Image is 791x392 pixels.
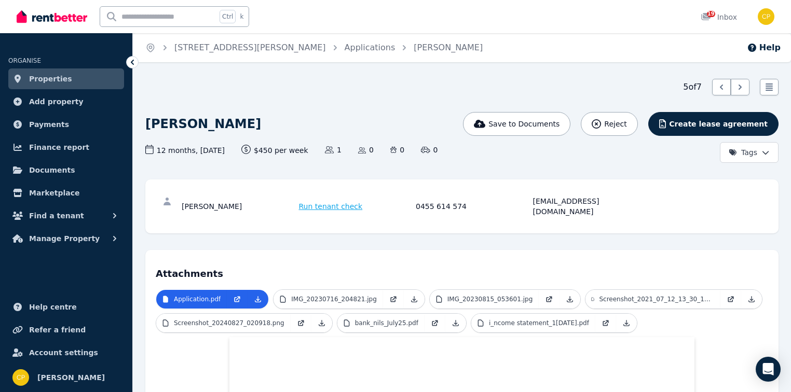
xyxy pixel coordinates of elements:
span: Help centre [29,301,77,313]
span: Add property [29,95,84,108]
a: Open in new Tab [227,290,248,309]
a: Download Attachment [311,314,332,332]
p: Screenshot_2021_07_12_13_30_14_48_e2d5b3f32b79de1d45acd1fa.jpg [599,295,714,303]
span: $450 per week [241,145,308,156]
a: Application.pdf [156,290,227,309]
p: IMG_20230815_053601.jpg [447,295,533,303]
span: Refer a friend [29,324,86,336]
a: Open in new Tab [595,314,616,332]
button: Tags [720,142,779,163]
button: Find a tenant [8,205,124,226]
a: Account settings [8,342,124,363]
span: [PERSON_NAME] [37,371,105,384]
span: ORGANISE [8,57,41,64]
span: 0 [358,145,374,155]
div: 0455 614 574 [416,196,530,217]
span: Tags [729,147,757,158]
img: Clinton Pentland [758,8,774,25]
a: Refer a friend [8,319,124,340]
span: Finance report [29,141,89,153]
span: Find a tenant [29,209,84,222]
p: bank_nils_July25.pdf [355,319,418,327]
a: Open in new Tab [720,290,741,309]
p: Application.pdf [174,295,221,303]
span: Ctrl [220,10,236,23]
p: Screenshot_20240827_020918.png [174,319,284,327]
span: Run tenant check [299,201,363,212]
a: Help centre [8,297,124,317]
span: 1 [325,145,342,155]
p: IMG_20230716_204821.jpg [291,295,376,303]
button: Save to Documents [463,112,571,136]
a: IMG_20230716_204821.jpg [274,290,383,309]
a: Properties [8,68,124,89]
span: Manage Property [29,232,100,245]
div: Inbox [701,12,737,22]
span: Account settings [29,346,98,359]
p: i_ncome statement_1[DATE].pdf [489,319,589,327]
nav: Breadcrumb [133,33,495,62]
a: Open in new Tab [383,290,404,309]
span: 5 of 7 [683,81,702,93]
img: Clinton Pentland [12,369,29,386]
a: Open in new Tab [291,314,311,332]
span: 12 months , [DATE] [145,145,225,156]
a: Download Attachment [248,290,268,309]
span: Properties [29,73,72,85]
a: Screenshot_2021_07_12_13_30_14_48_e2d5b3f32b79de1d45acd1fa.jpg [585,290,720,309]
span: Documents [29,164,75,176]
button: Manage Property [8,228,124,249]
a: Add property [8,91,124,112]
button: Help [747,41,781,54]
span: 0 [390,145,404,155]
h4: Attachments [156,260,768,281]
button: Create lease agreement [648,112,779,136]
a: Download Attachment [404,290,425,309]
span: 19 [707,11,715,17]
a: [STREET_ADDRESS][PERSON_NAME] [174,43,326,52]
span: Payments [29,118,69,131]
div: [PERSON_NAME] [182,196,296,217]
span: Create lease agreement [669,119,768,129]
span: Marketplace [29,187,79,199]
a: bank_nils_July25.pdf [337,314,425,332]
a: Download Attachment [616,314,637,332]
a: Open in new Tab [425,314,445,332]
div: [EMAIL_ADDRESS][DOMAIN_NAME] [533,196,647,217]
a: Download Attachment [741,290,762,309]
a: Screenshot_20240827_020918.png [156,314,291,332]
span: 0 [421,145,438,155]
a: Open in new Tab [539,290,560,309]
span: Save to Documents [488,119,560,129]
h1: [PERSON_NAME] [145,116,261,132]
a: Download Attachment [560,290,580,309]
a: Finance report [8,137,124,158]
div: Open Intercom Messenger [756,357,781,382]
span: Reject [604,119,626,129]
img: RentBetter [17,9,87,24]
a: Documents [8,160,124,180]
button: Reject [581,112,637,136]
span: k [240,12,243,21]
a: Payments [8,114,124,135]
a: Marketplace [8,183,124,203]
a: Applications [345,43,395,52]
a: IMG_20230815_053601.jpg [430,290,539,309]
a: [PERSON_NAME] [414,43,483,52]
a: i_ncome statement_1[DATE].pdf [471,314,595,332]
a: Download Attachment [445,314,466,332]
